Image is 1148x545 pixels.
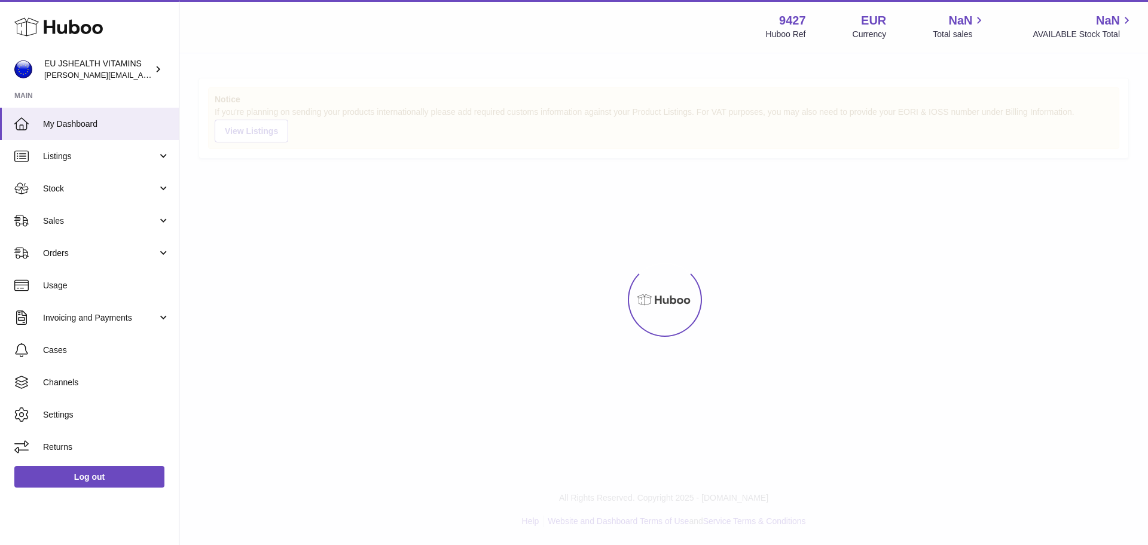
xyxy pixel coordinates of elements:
[43,183,157,194] span: Stock
[43,118,170,130] span: My Dashboard
[766,29,806,40] div: Huboo Ref
[43,312,157,324] span: Invoicing and Payments
[43,409,170,421] span: Settings
[14,466,164,488] a: Log out
[1096,13,1120,29] span: NaN
[44,70,240,80] span: [PERSON_NAME][EMAIL_ADDRESS][DOMAIN_NAME]
[44,58,152,81] div: EU JSHEALTH VITAMINS
[43,280,170,291] span: Usage
[43,248,157,259] span: Orders
[853,29,887,40] div: Currency
[43,151,157,162] span: Listings
[14,60,32,78] img: laura@jessicasepel.com
[779,13,806,29] strong: 9427
[43,377,170,388] span: Channels
[933,13,986,40] a: NaN Total sales
[43,215,157,227] span: Sales
[1033,29,1134,40] span: AVAILABLE Stock Total
[1033,13,1134,40] a: NaN AVAILABLE Stock Total
[43,345,170,356] span: Cases
[43,442,170,453] span: Returns
[861,13,886,29] strong: EUR
[933,29,986,40] span: Total sales
[948,13,972,29] span: NaN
